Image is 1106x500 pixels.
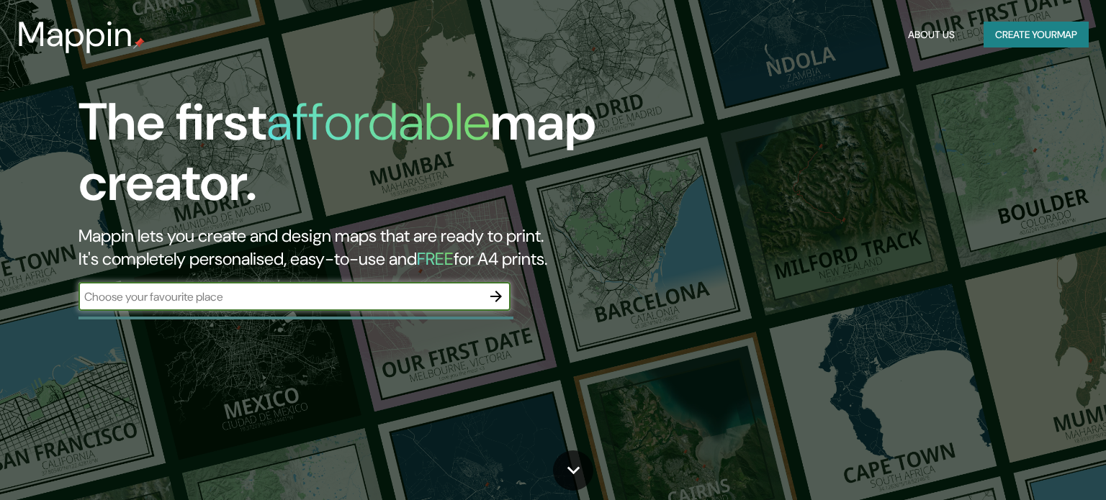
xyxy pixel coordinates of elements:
img: mappin-pin [133,37,145,49]
button: About Us [902,22,961,48]
h2: Mappin lets you create and design maps that are ready to print. It's completely personalised, eas... [78,224,631,271]
h1: affordable [266,88,490,155]
button: Create yourmap [984,22,1089,48]
h5: FREE [417,247,454,270]
input: Choose your favourite place [78,288,482,305]
h1: The first map creator. [78,92,631,224]
h3: Mappin [17,14,133,55]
